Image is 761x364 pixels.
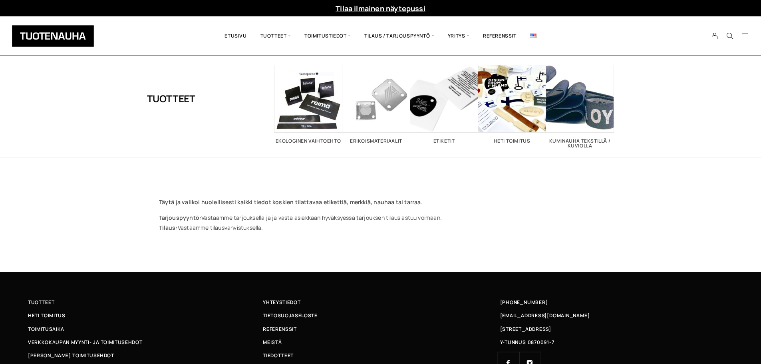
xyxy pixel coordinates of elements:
[28,351,263,360] a: [PERSON_NAME] toimitusehdot
[336,4,425,13] a: Tilaa ilmainen näytepussi
[263,351,498,360] a: Tiedotteet
[218,22,253,50] a: Etusivu
[500,325,551,333] span: [STREET_ADDRESS]
[263,298,300,306] span: Yhteystiedot
[28,338,142,346] span: Verkkokaupan myynti- ja toimitusehdot
[28,311,263,320] a: Heti toimitus
[410,139,478,143] h2: Etiketit
[274,65,342,143] a: Visit product category Ekologinen vaihtoehto
[263,338,282,346] span: Meistä
[441,22,476,50] span: Yritys
[263,351,294,360] span: Tiedotteet
[263,325,498,333] a: Referenssit
[28,325,64,333] span: Toimitusaika
[12,25,94,47] img: Tuotenauha Oy
[28,325,263,333] a: Toimitusaika
[546,65,614,148] a: Visit product category Kuminauha tekstillä / kuviolla
[741,32,749,42] a: Cart
[342,65,410,143] a: Visit product category Erikoismateriaalit
[530,34,536,38] img: English
[159,214,202,221] strong: Tarjouspyyntö:
[28,298,54,306] span: Tuotteet
[342,139,410,143] h2: Erikoismateriaalit
[263,311,498,320] a: Tietosuojaseloste
[298,22,358,50] span: Toimitustiedot
[722,32,737,40] button: Search
[28,298,263,306] a: Tuotteet
[478,139,546,143] h2: Heti toimitus
[500,311,590,320] a: [EMAIL_ADDRESS][DOMAIN_NAME]
[358,22,441,50] span: Tilaus / Tarjouspyyntö
[159,224,178,231] strong: Tilaus:
[274,139,342,143] h2: Ekologinen vaihtoehto
[263,298,498,306] a: Yhteystiedot
[28,351,114,360] span: [PERSON_NAME] toimitusehdot
[707,32,723,40] a: My Account
[263,325,296,333] span: Referenssit
[410,65,478,143] a: Visit product category Etiketit
[159,198,423,206] strong: Täytä ja valikoi huolellisesti kaikki tiedot koskien tilattavaa etikettiä, merkkiä, nauhaa tai ta...
[478,65,546,143] a: Visit product category Heti toimitus
[263,338,498,346] a: Meistä
[254,22,298,50] span: Tuotteet
[546,139,614,148] h2: Kuminauha tekstillä / kuviolla
[28,311,66,320] span: Heti toimitus
[263,311,317,320] span: Tietosuojaseloste
[159,213,602,233] p: Vastaamme tarjouksella ja ja vasta asiakkaan hyväksyessä tarjouksen tilaus astuu voimaan. Vastaam...
[476,22,523,50] a: Referenssit
[28,338,263,346] a: Verkkokaupan myynti- ja toimitusehdot
[147,65,195,133] h1: Tuotteet
[500,298,548,306] a: [PHONE_NUMBER]
[500,338,554,346] span: Y-TUNNUS 0870091-7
